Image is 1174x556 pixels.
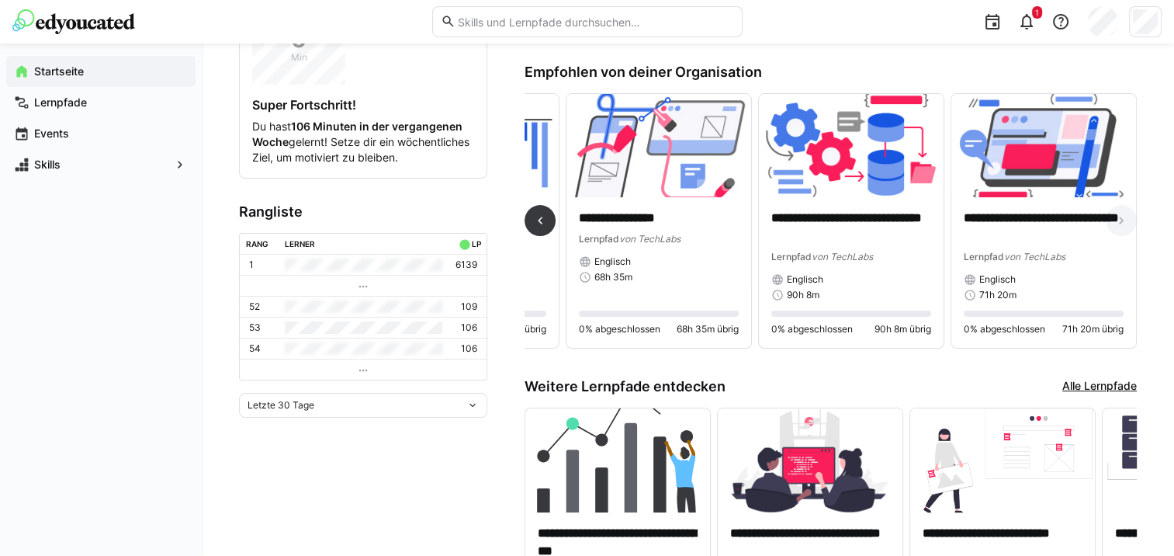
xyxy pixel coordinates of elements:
h3: Weitere Lernpfade entdecken [525,378,726,395]
span: von TechLabs [812,251,873,262]
p: 106 [461,342,477,355]
p: 6139 [455,259,477,271]
span: Englisch [787,273,823,286]
p: 106 [461,321,477,334]
a: Alle Lernpfade [1062,378,1137,395]
p: 52 [249,301,260,313]
div: Rang [246,239,268,248]
img: image [759,94,944,198]
span: 71h 20m übrig [1062,323,1124,335]
span: Englisch [979,273,1016,286]
span: von TechLabs [619,233,681,245]
p: Du hast gelernt! Setze dir ein wöchentliches Ziel, um motiviert zu bleiben. [252,119,474,165]
div: LP [471,239,480,248]
h3: Empfohlen von deiner Organisation [525,64,1137,81]
span: Letzte 30 Tage [248,399,314,412]
span: Lernpfad [579,233,619,245]
span: Englisch [594,255,631,268]
span: 0% abgeschlossen [771,323,853,335]
span: 0% abgeschlossen [964,323,1045,335]
span: Lernpfad [964,251,1004,262]
input: Skills und Lernpfade durchsuchen… [455,15,733,29]
span: Lernpfad [771,251,812,262]
span: 68h 35m [594,271,632,283]
img: image [910,408,1095,513]
p: 53 [249,321,261,334]
span: 68h 35m übrig [677,323,739,335]
img: image [718,408,902,513]
img: image [566,94,751,198]
h4: Super Fortschritt! [252,97,474,113]
span: 90h 8m übrig [874,323,931,335]
span: 90h 8m [787,289,819,301]
p: 54 [249,342,261,355]
img: image [525,408,710,513]
h3: Rangliste [239,203,487,221]
div: Lerner [285,239,315,248]
span: 1 [1035,8,1039,17]
span: 0% abgeschlossen [579,323,660,335]
strong: 106 Minuten in der vergangenen Woche [252,120,462,148]
p: 1 [249,259,254,271]
span: 71h 20m [979,289,1016,301]
span: von TechLabs [1004,251,1065,262]
img: image [951,94,1136,198]
p: 109 [461,301,477,313]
